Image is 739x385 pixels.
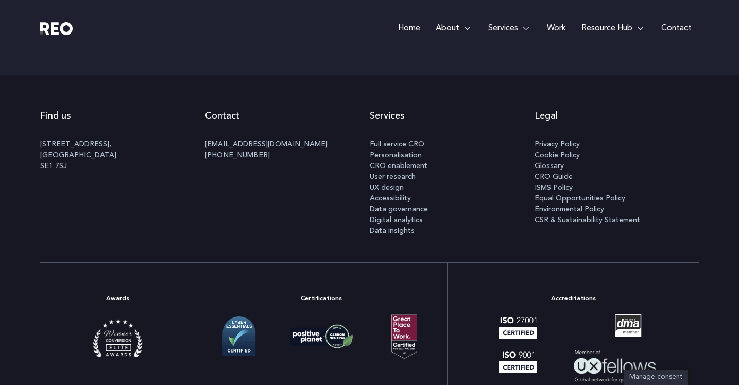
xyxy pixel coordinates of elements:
a: ISMS Policy [535,182,699,193]
a: User research [370,171,535,182]
h2: Contact [205,100,370,131]
a: [EMAIL_ADDRESS][DOMAIN_NAME] [205,140,328,147]
span: Accessibility [370,193,411,204]
span: Full service CRO [370,139,424,149]
span: Data insights [370,225,415,236]
span: CRO enablement [370,160,427,171]
h2: Services [370,100,535,131]
a: Data governance [370,204,535,214]
span: Glossary [535,160,564,171]
span: CSR & Sustainability Statement [535,214,640,225]
span: Manage consent [629,374,682,380]
a: Environmental Policy [535,204,699,214]
a: Accessibility [370,193,535,204]
span: Personalisation [370,149,422,160]
a: Full service CRO [370,139,535,149]
span: Privacy Policy [535,139,580,149]
span: Data governance [370,204,428,214]
h2: Awards [40,283,196,314]
a: Personalisation [370,149,535,160]
a: Data insights [370,225,535,236]
span: Digital analytics [370,214,423,225]
span: UX design [370,182,404,193]
a: CRO enablement [370,160,535,171]
a: Glossary [535,160,699,171]
a: Cookie Policy [535,149,699,160]
a: Privacy Policy [535,139,699,149]
a: Equal Opportunities Policy [535,193,699,204]
p: [STREET_ADDRESS], [GEOGRAPHIC_DATA] SE1 7SJ [40,139,205,171]
span: CRO Guide [535,171,573,182]
span: User research [370,171,416,182]
a: Digital analytics [370,214,535,225]
span: Equal Opportunities Policy [535,193,625,204]
span: Cookie Policy [535,149,580,160]
span: ISMS Policy [535,182,573,193]
a: CSR & Sustainability Statement [535,214,699,225]
h2: Legal [535,100,699,131]
span: Environmental Policy [535,204,604,214]
a: [PHONE_NUMBER] [205,151,270,158]
a: UX design [370,182,535,193]
a: CRO Guide [535,171,699,182]
h2: Accreditations [463,283,683,314]
h2: Certifications [212,283,432,314]
h2: Find us [40,100,205,131]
